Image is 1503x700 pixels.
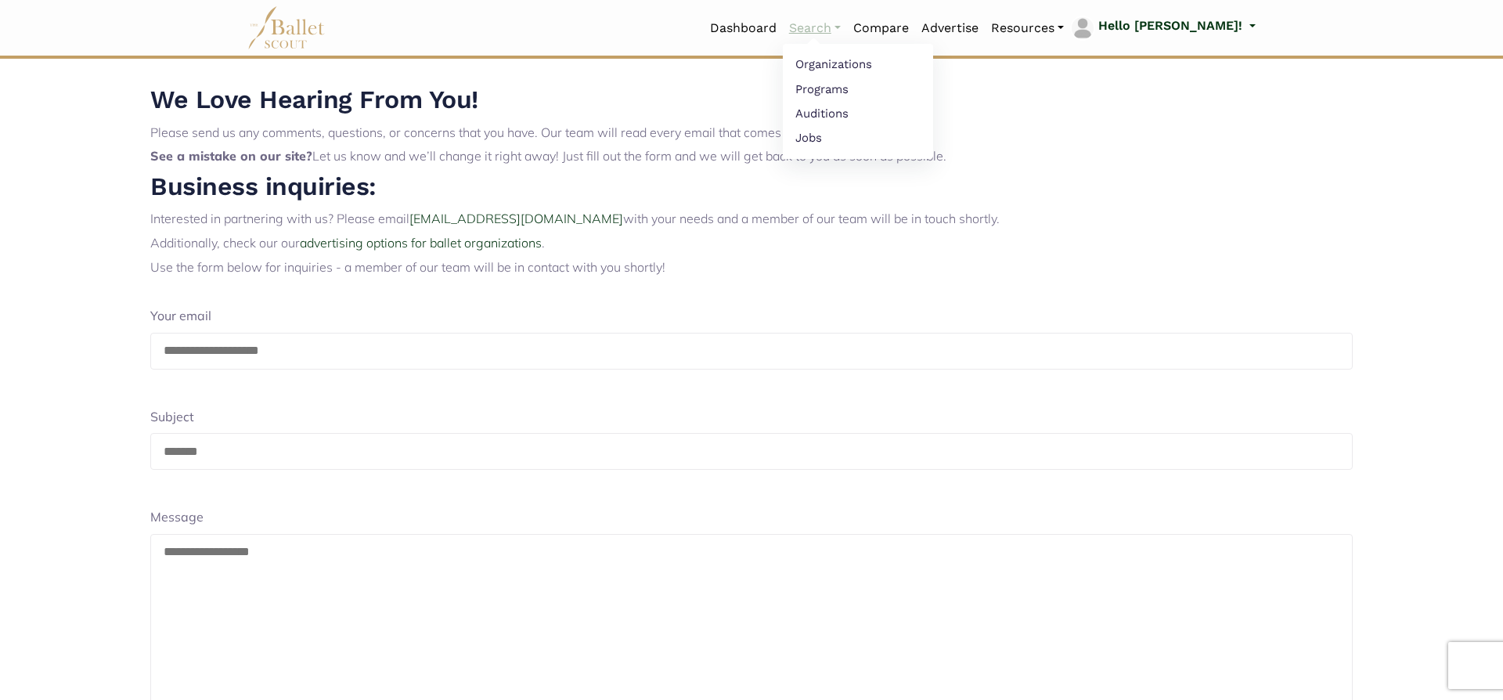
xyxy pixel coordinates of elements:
a: Advertise [915,12,985,45]
a: Organizations [783,52,933,77]
ul: Resources [783,44,933,159]
div: Your email [150,294,1353,333]
p: Interested in partnering with us? Please email with your needs and a member of our team will be i... [150,209,1353,229]
a: Compare [847,12,915,45]
a: [EMAIL_ADDRESS][DOMAIN_NAME] [409,211,623,226]
a: Search [783,12,847,45]
a: Dashboard [704,12,783,45]
h2: We Love Hearing From You! [150,84,1353,117]
div: Message [150,495,1353,534]
b: See a mistake on our site? [150,148,312,164]
a: Auditions [783,101,933,125]
p: Use the form below for inquiries - a member of our team will be in contact with you shortly! [150,258,1353,278]
a: advertising options for ballet organizations [300,235,542,251]
p: Hello [PERSON_NAME]! [1098,16,1242,36]
a: profile picture Hello [PERSON_NAME]! [1070,16,1256,41]
h2: Business inquiries: [150,171,1353,204]
p: Additionally, check our our . [150,233,1353,254]
div: Subject [150,395,1353,434]
p: Let us know and we’ll change it right away! Just fill out the form and we will get back to you as... [150,146,1353,167]
a: Programs [783,77,933,101]
img: profile picture [1072,17,1094,39]
a: Jobs [783,125,933,150]
p: Please send us any comments, questions, or concerns that you have. Our team will read every email... [150,123,1353,143]
a: Resources [985,12,1070,45]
